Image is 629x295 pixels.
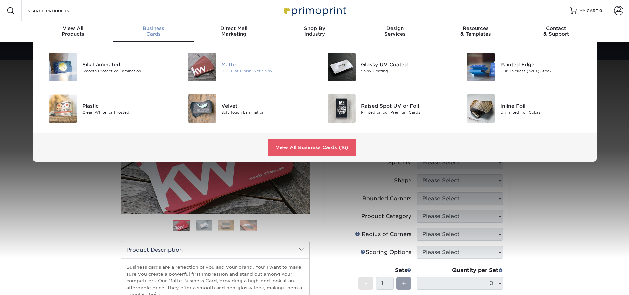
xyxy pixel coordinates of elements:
div: Our Thickest (32PT) Stock [500,68,588,74]
div: Cards [113,25,194,37]
a: DesignServices [355,21,435,42]
div: Smooth Protective Lamination [82,68,170,74]
div: Marketing [194,25,274,37]
input: SEARCH PRODUCTS..... [27,7,92,15]
a: Plastic Business Cards Plastic Clear, White, or Frosted [41,92,170,125]
div: Shiny Coating [361,68,449,74]
img: Inline Foil Business Cards [467,94,495,123]
span: View All [33,25,113,31]
div: Sets [358,266,411,274]
a: Shop ByIndustry [274,21,355,42]
img: Matte Business Cards [188,53,216,81]
div: Services [355,25,435,37]
a: Velvet Business Cards Velvet Soft Touch Lamination [180,92,310,125]
img: Raised Spot UV or Foil Business Cards [328,94,356,123]
span: Contact [516,25,597,31]
div: Unlimited Foil Colors [500,109,588,115]
a: Painted Edge Business Cards Painted Edge Our Thickest (32PT) Stock [459,50,589,84]
img: Primoprint [282,3,348,18]
div: Printed on our Premium Cards [361,109,449,115]
a: Glossy UV Coated Business Cards Glossy UV Coated Shiny Coating [320,50,449,84]
img: Glossy UV Coated Business Cards [328,53,356,81]
div: Soft Touch Lamination [221,109,309,115]
div: Inline Foil [500,102,588,109]
div: Quantity per Set [417,266,503,274]
div: Painted Edge [500,61,588,68]
img: Velvet Business Cards [188,94,216,123]
span: Direct Mail [194,25,274,31]
div: Industry [274,25,355,37]
a: Contact& Support [516,21,597,42]
a: View AllProducts [33,21,113,42]
a: Matte Business Cards Matte Dull, Flat Finish, Not Shiny [180,50,310,84]
span: MY CART [579,8,598,14]
a: Direct MailMarketing [194,21,274,42]
a: BusinessCards [113,21,194,42]
div: Glossy UV Coated [361,61,449,68]
img: Plastic Business Cards [49,94,77,123]
img: Painted Edge Business Cards [467,53,495,81]
span: Business [113,25,194,31]
img: Silk Laminated Business Cards [49,53,77,81]
span: + [402,278,406,288]
span: Design [355,25,435,31]
a: Resources& Templates [435,21,516,42]
div: Products [33,25,113,37]
div: Dull, Flat Finish, Not Shiny [221,68,309,74]
div: Matte [221,61,309,68]
div: Silk Laminated [82,61,170,68]
a: Inline Foil Business Cards Inline Foil Unlimited Foil Colors [459,92,589,125]
div: & Templates [435,25,516,37]
span: Shop By [274,25,355,31]
a: View All Business Cards (16) [268,139,356,156]
div: Raised Spot UV or Foil [361,102,449,109]
div: Velvet [221,102,309,109]
span: - [364,278,367,288]
a: Silk Laminated Business Cards Silk Laminated Smooth Protective Lamination [41,50,170,84]
span: 0 [599,8,602,13]
div: Clear, White, or Frosted [82,109,170,115]
div: & Support [516,25,597,37]
div: Plastic [82,102,170,109]
a: Raised Spot UV or Foil Business Cards Raised Spot UV or Foil Printed on our Premium Cards [320,92,449,125]
span: Resources [435,25,516,31]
